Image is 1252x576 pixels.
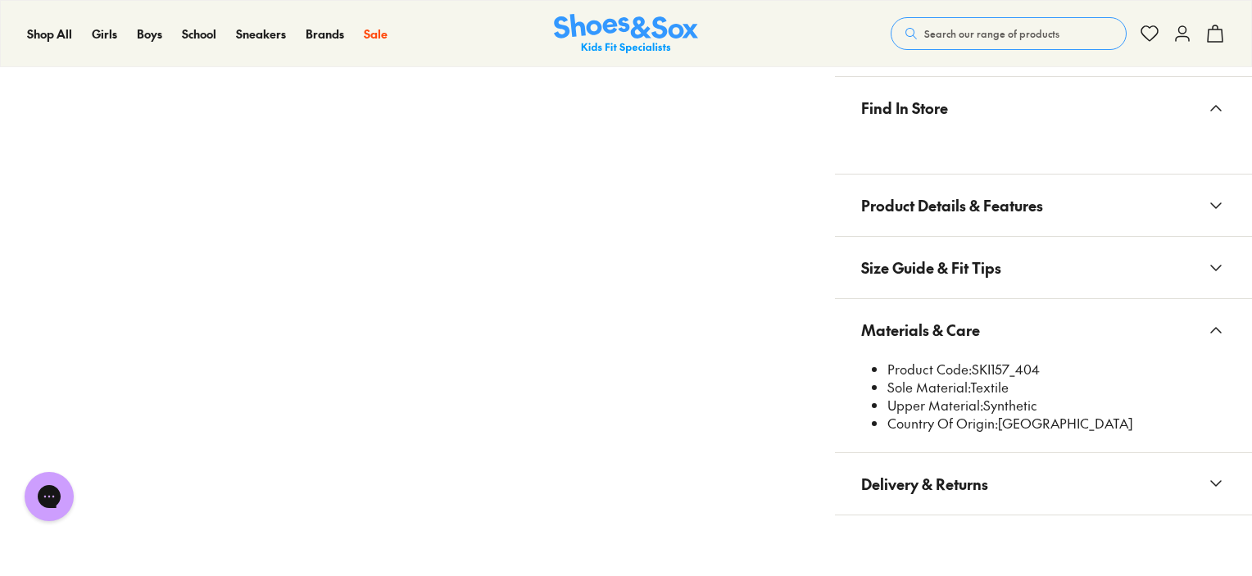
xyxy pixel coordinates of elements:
[306,25,344,42] span: Brands
[891,17,1127,50] button: Search our range of products
[887,378,970,396] span: Sole Material:
[861,84,948,132] span: Find In Store
[887,361,1226,379] li: SKI157_404
[835,77,1252,138] button: Find In Store
[861,181,1043,229] span: Product Details & Features
[27,25,72,43] a: Shop All
[364,25,388,42] span: Sale
[306,25,344,43] a: Brands
[554,14,698,54] a: Shoes & Sox
[554,14,698,54] img: SNS_Logo_Responsive.svg
[887,414,998,432] span: Country Of Origin:
[236,25,286,42] span: Sneakers
[92,25,117,43] a: Girls
[861,306,980,354] span: Materials & Care
[861,243,1001,292] span: Size Guide & Fit Tips
[924,26,1059,41] span: Search our range of products
[835,299,1252,361] button: Materials & Care
[861,460,988,508] span: Delivery & Returns
[92,25,117,42] span: Girls
[27,25,72,42] span: Shop All
[835,453,1252,515] button: Delivery & Returns
[887,415,1226,433] li: [GEOGRAPHIC_DATA]
[887,396,983,414] span: Upper Material:
[182,25,216,43] a: School
[137,25,162,42] span: Boys
[887,379,1226,397] li: Textile
[835,175,1252,236] button: Product Details & Features
[182,25,216,42] span: School
[364,25,388,43] a: Sale
[861,138,1226,154] iframe: Find in Store
[16,466,82,527] iframe: Gorgias live chat messenger
[887,360,972,378] span: Product Code:
[887,397,1226,415] li: Synthetic
[137,25,162,43] a: Boys
[835,237,1252,298] button: Size Guide & Fit Tips
[236,25,286,43] a: Sneakers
